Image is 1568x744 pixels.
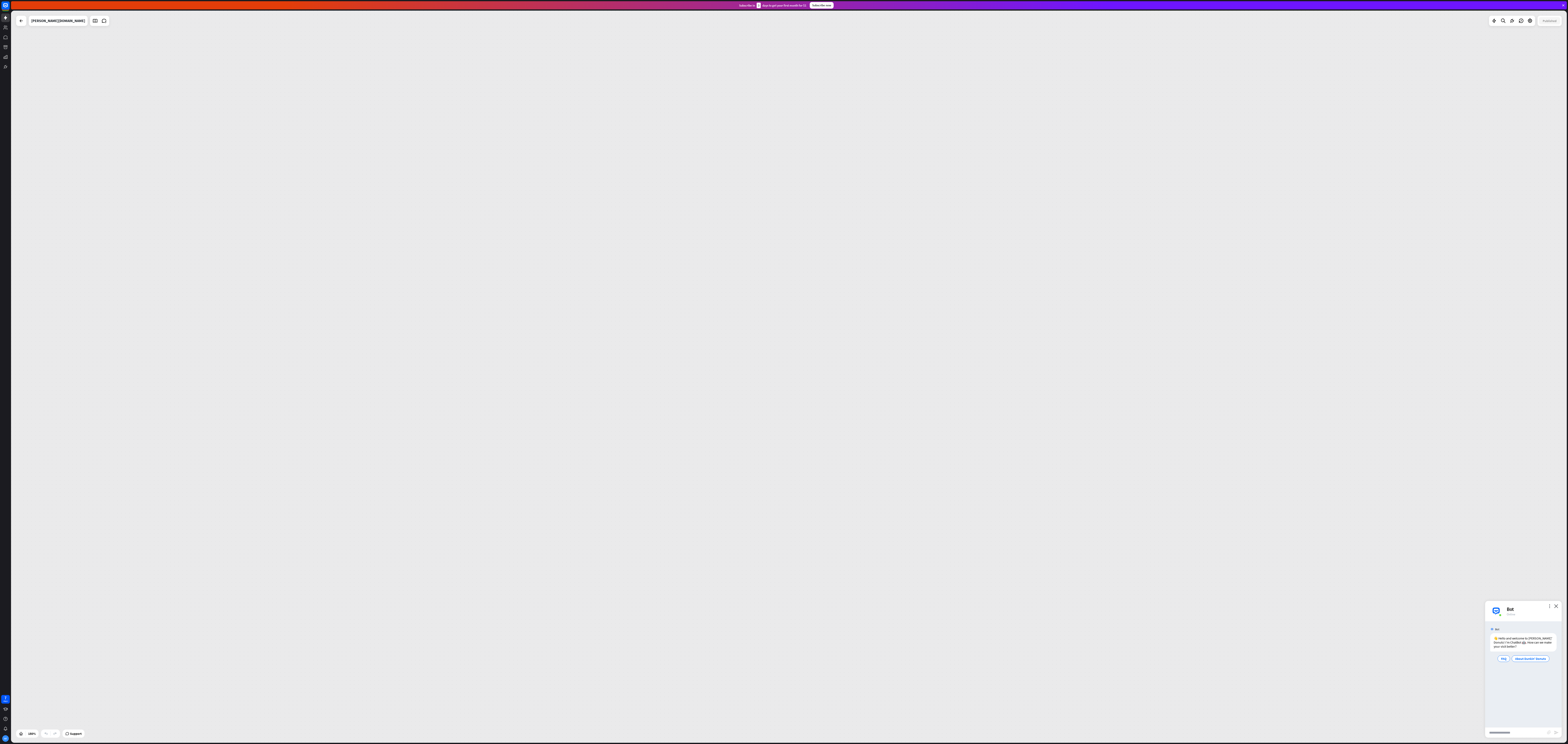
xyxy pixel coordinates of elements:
i: send [1554,730,1559,735]
button: Published [1539,17,1560,25]
span: Bot [1495,627,1499,631]
div: days [3,700,8,703]
div: Online [1507,612,1557,616]
div: Subscribe now [810,2,834,9]
i: more_vert [1548,604,1551,608]
span: About Dunkin' Donuts [1515,657,1546,661]
a: 7 days [1,695,10,704]
div: 7 [4,696,7,700]
span: Support [70,730,82,737]
div: HF [2,735,9,742]
div: Subscribe in days to get your first month for $1 [739,3,806,8]
i: close [1554,604,1558,608]
div: Bot [1507,606,1557,612]
div: 👋 Hello and welcome to [PERSON_NAME]' Donuts! I’m ChatBot 🤖. How can we make your visit better? [1490,633,1557,652]
i: block_attachment [1547,730,1551,734]
div: 3 [757,3,761,8]
div: dunkin.pe [31,16,85,26]
button: Open LiveChat chat widget [3,2,16,14]
div: 150% [27,730,37,737]
span: FAQ [1501,657,1507,661]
